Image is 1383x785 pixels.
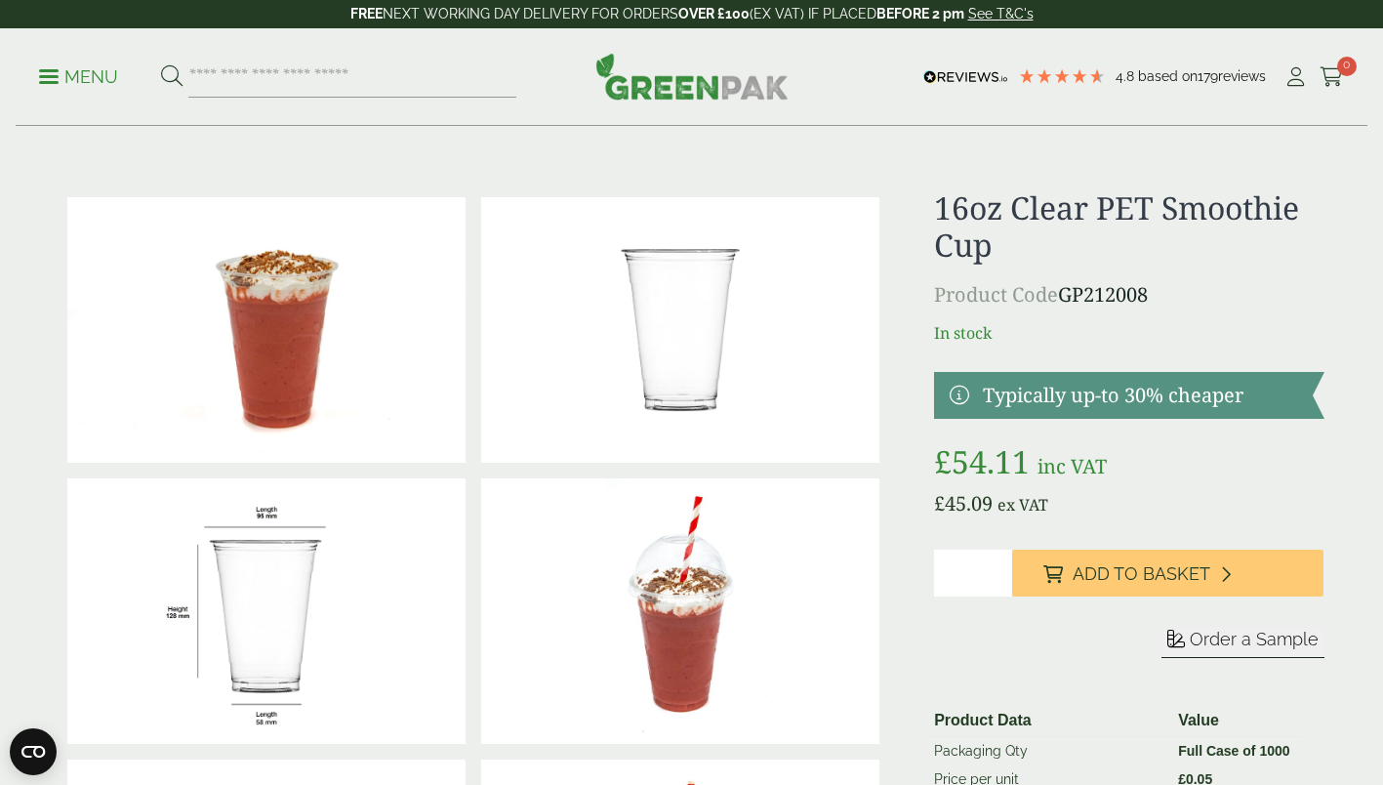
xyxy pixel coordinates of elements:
[926,736,1170,765] td: Packaging Qty
[1337,57,1357,76] span: 0
[934,440,952,482] span: £
[39,65,118,89] p: Menu
[1320,67,1344,87] i: Cart
[876,6,964,21] strong: BEFORE 2 pm
[10,728,57,775] button: Open CMP widget
[1283,67,1308,87] i: My Account
[926,705,1170,737] th: Product Data
[934,281,1058,308] span: Product Code
[1178,743,1289,759] strong: Full Case of 1000
[678,6,750,21] strong: OVER £100
[1218,68,1266,84] span: reviews
[1073,563,1210,585] span: Add to Basket
[1037,453,1107,479] span: inc VAT
[481,478,879,744] img: 16oz PET Smoothie Cup With Strawberry Milkshake And Cream With Domed Lid And Straw
[350,6,383,21] strong: FREE
[934,490,993,516] bdi: 45.09
[1138,68,1198,84] span: Based on
[968,6,1034,21] a: See T&C's
[1320,62,1344,92] a: 0
[1018,67,1106,85] div: 4.78 Stars
[934,321,1323,345] p: In stock
[1170,705,1301,737] th: Value
[1190,629,1319,649] span: Order a Sample
[39,65,118,85] a: Menu
[934,280,1323,310] p: GP212008
[67,478,466,744] img: 16oz Smoothie
[923,70,1008,84] img: REVIEWS.io
[595,53,789,100] img: GreenPak Supplies
[1198,68,1218,84] span: 179
[934,440,1030,482] bdi: 54.11
[1116,68,1138,84] span: 4.8
[67,197,466,463] img: 16oz PET Smoothie Cup With Strawberry Milkshake And Cream
[1012,550,1323,597] button: Add to Basket
[934,189,1323,265] h1: 16oz Clear PET Smoothie Cup
[934,490,945,516] span: £
[997,494,1048,516] span: ex VAT
[481,197,879,463] img: 16oz Clear PET Smoothie Cup 0
[1161,628,1324,658] button: Order a Sample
